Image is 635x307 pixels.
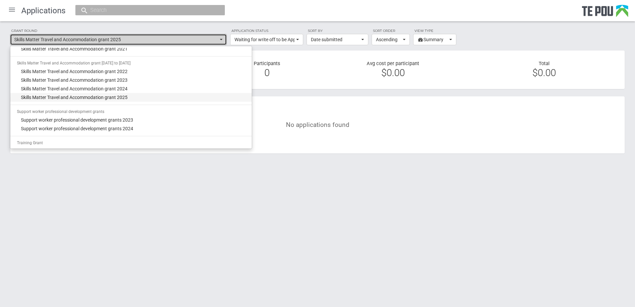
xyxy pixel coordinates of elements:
div: 0 [222,70,313,76]
span: Skills Matter Travel and Accommodation grant 2024 [21,85,128,92]
span: Skills Matter Travel and Accommodation grant 2022 [21,68,128,75]
span: Skills Matter Travel and Accommodation grant 2025 [21,94,128,101]
span: Ascending [376,36,401,43]
button: Skills Matter Travel and Accommodation grant 2025 [10,34,227,45]
button: Summary [413,34,456,45]
span: Skills Matter Travel and Accommodation grant [DATE] to [DATE] [17,61,131,65]
span: Waiting for write off to be Approved [234,36,295,43]
label: Sort order [372,28,410,34]
button: Waiting for write off to be Approved [230,34,303,45]
span: Support worker professional development grants 2023 [21,117,133,123]
div: Avg cost per participant [317,60,469,79]
div: $0.00 [474,70,615,76]
label: Grant round [10,28,227,34]
span: Skills Matter Travel and Accommodation grant 2021 [21,46,128,52]
button: Date submitted [307,34,368,45]
label: Application status [230,28,303,34]
span: Date submitted [311,36,360,43]
input: Search [88,7,205,14]
span: Training Grant [17,141,43,145]
span: Support worker professional development grants 2024 [21,125,133,132]
span: Summary [417,36,448,43]
button: Ascending [372,34,410,45]
span: Skills Matter Travel and Accommodation grant 2023 [21,77,128,83]
div: $0.00 [322,70,464,76]
span: Skills Matter Travel and Accommodation grant 2025 [14,36,218,43]
div: Total [469,60,620,76]
div: No applications found [35,121,600,128]
label: Sort by [307,28,368,34]
span: Support worker professional development grants [17,109,104,114]
div: Participants [217,60,317,79]
label: View type [413,28,456,34]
